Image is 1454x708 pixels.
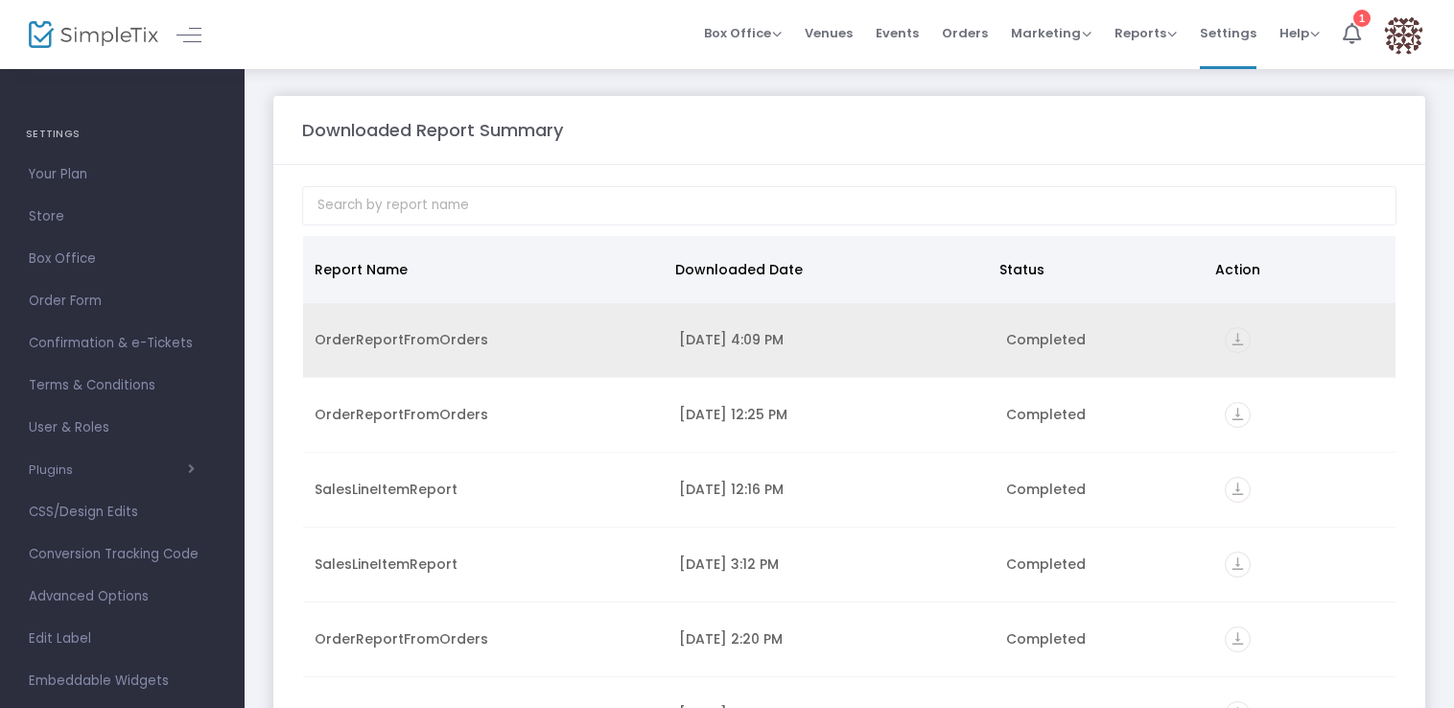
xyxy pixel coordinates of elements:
span: Confirmation & e-Tickets [29,331,216,356]
a: vertical_align_bottom [1225,333,1251,352]
span: Help [1279,24,1320,42]
span: Box Office [704,24,782,42]
span: CSS/Design Edits [29,500,216,525]
div: https://go.SimpleTix.com/l2r3m [1225,327,1384,353]
div: https://go.SimpleTix.com/4v3x8 [1225,477,1384,503]
i: vertical_align_bottom [1225,327,1251,353]
i: vertical_align_bottom [1225,552,1251,578]
th: Status [988,236,1204,303]
m-panel-title: Downloaded Report Summary [302,117,563,143]
span: Marketing [1011,24,1091,42]
div: 8/7/2025 12:16 PM [679,480,984,499]
div: 8/21/2025 4:09 PM [679,330,984,349]
div: SalesLineItemReport [315,480,656,499]
div: Completed [1006,629,1202,649]
a: vertical_align_bottom [1225,408,1251,427]
span: Events [876,9,919,58]
button: Plugins [29,462,195,478]
span: Reports [1114,24,1177,42]
div: OrderReportFromOrders [315,330,656,349]
div: OrderReportFromOrders [315,405,656,424]
th: Report Name [303,236,664,303]
div: Completed [1006,405,1202,424]
div: Completed [1006,555,1202,574]
i: vertical_align_bottom [1225,402,1251,428]
div: https://go.SimpleTix.com/aujv9 [1225,402,1384,428]
h4: SETTINGS [26,115,219,153]
div: 1 [1353,10,1371,27]
span: Edit Label [29,626,216,651]
div: Completed [1006,480,1202,499]
div: Completed [1006,330,1202,349]
input: Search by report name [302,186,1396,225]
th: Action [1204,236,1384,303]
th: Downloaded Date [664,236,988,303]
span: Store [29,204,216,229]
span: Your Plan [29,162,216,187]
span: Settings [1200,9,1256,58]
span: Terms & Conditions [29,373,216,398]
a: vertical_align_bottom [1225,557,1251,577]
div: https://go.SimpleTix.com/ravbt [1225,552,1384,578]
a: vertical_align_bottom [1225,483,1251,502]
span: Venues [805,9,853,58]
div: 8/5/2025 3:12 PM [679,555,984,574]
span: Embeddable Widgets [29,669,216,694]
span: Conversion Tracking Code [29,542,216,567]
a: vertical_align_bottom [1225,632,1251,651]
span: User & Roles [29,415,216,440]
div: 8/5/2025 2:20 PM [679,629,984,649]
div: 8/7/2025 12:25 PM [679,405,984,424]
i: vertical_align_bottom [1225,626,1251,652]
span: Advanced Options [29,584,216,609]
span: Box Office [29,247,216,271]
span: Orders [942,9,988,58]
i: vertical_align_bottom [1225,477,1251,503]
span: Order Form [29,289,216,314]
div: OrderReportFromOrders [315,629,656,649]
div: SalesLineItemReport [315,555,656,574]
div: https://go.SimpleTix.com/20odu [1225,626,1384,652]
